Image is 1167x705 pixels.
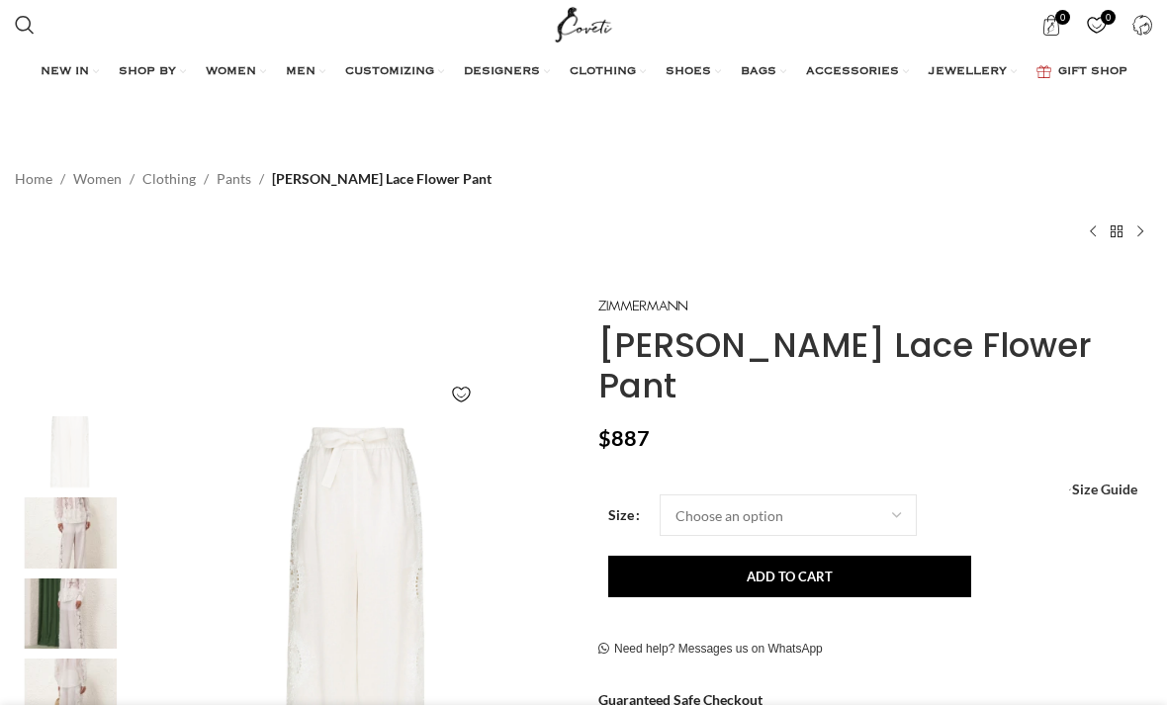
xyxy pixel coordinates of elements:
span: 0 [1101,10,1116,25]
bdi: 887 [598,425,650,451]
img: Zimmermann dresses [10,497,131,569]
a: CUSTOMIZING [345,52,444,92]
a: BAGS [741,52,786,92]
span: [PERSON_NAME] Lace Flower Pant [272,168,492,190]
a: CLOTHING [570,52,646,92]
a: Women [73,168,122,190]
a: GIFT SHOP [1036,52,1127,92]
div: Main navigation [5,52,1162,92]
a: 0 [1031,5,1071,44]
a: DESIGNERS [464,52,550,92]
a: Site logo [551,15,617,32]
span: ACCESSORIES [806,64,899,80]
span: DESIGNERS [464,64,540,80]
a: MEN [286,52,325,92]
img: GiftBag [1036,65,1051,78]
span: WOMEN [206,64,256,80]
a: 0 [1076,5,1117,44]
a: ACCESSORIES [806,52,909,92]
span: SHOP BY [119,64,176,80]
a: JEWELLERY [929,52,1017,92]
span: JEWELLERY [929,64,1007,80]
h1: [PERSON_NAME] Lace Flower Pant [598,325,1152,406]
button: Add to cart [608,556,971,597]
img: Zimmermann [598,301,687,311]
span: 0 [1055,10,1070,25]
a: Search [5,5,45,44]
span: MEN [286,64,315,80]
a: SHOES [666,52,721,92]
img: Zimmermann dress [10,578,131,650]
span: SHOES [666,64,711,80]
span: $ [598,425,611,451]
span: BAGS [741,64,776,80]
span: GIFT SHOP [1058,64,1127,80]
span: NEW IN [41,64,89,80]
a: NEW IN [41,52,99,92]
span: CLOTHING [570,64,636,80]
a: Next product [1128,220,1152,243]
a: Pants [217,168,251,190]
a: Home [15,168,52,190]
a: WOMEN [206,52,266,92]
span: CUSTOMIZING [345,64,434,80]
a: Need help? Messages us on WhatsApp [598,642,823,658]
a: Clothing [142,168,196,190]
label: Size [608,504,640,526]
div: My Wishlist [1076,5,1117,44]
a: SHOP BY [119,52,186,92]
nav: Breadcrumb [15,168,492,190]
a: Previous product [1081,220,1105,243]
img: Zimmermann dress [10,416,131,487]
